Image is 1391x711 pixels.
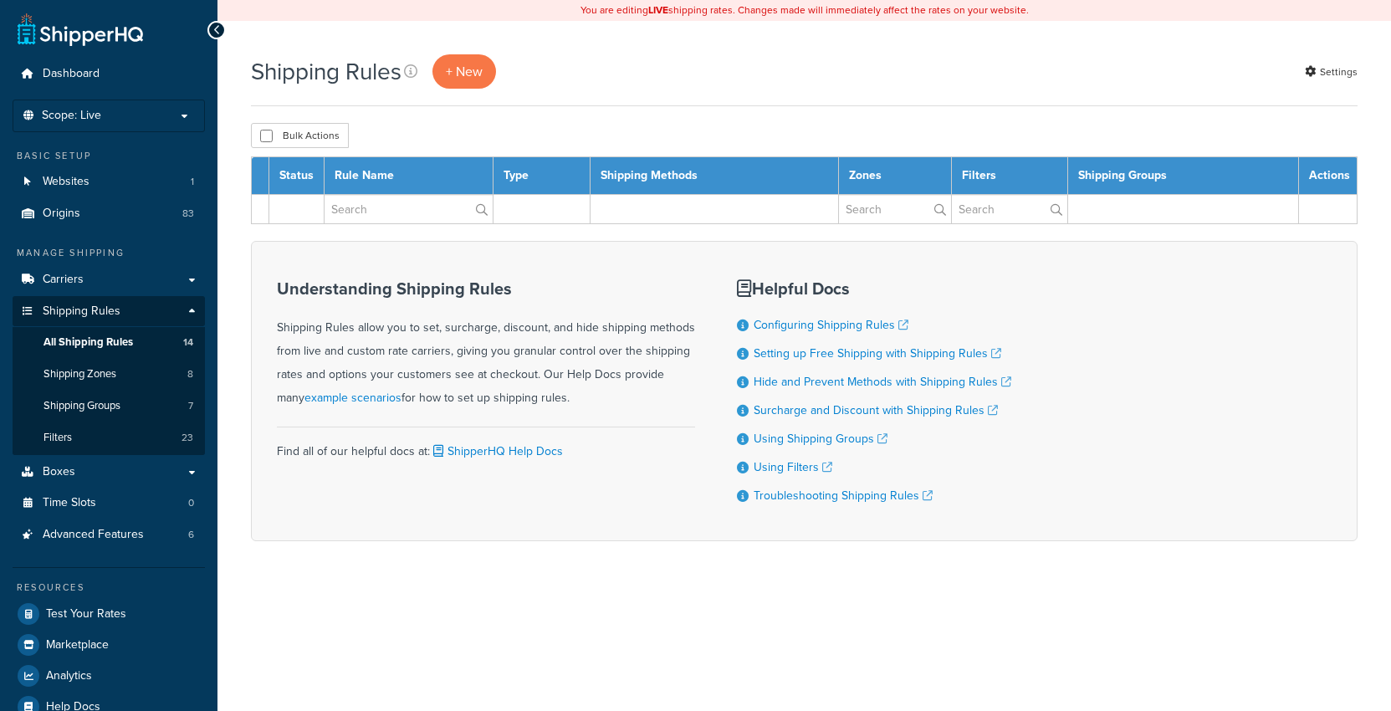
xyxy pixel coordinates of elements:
[269,157,325,195] th: Status
[251,123,349,148] button: Bulk Actions
[13,359,205,390] a: Shipping Zones 8
[43,335,133,350] span: All Shipping Rules
[754,345,1001,362] a: Setting up Free Shipping with Shipping Rules
[13,198,205,229] a: Origins 83
[182,431,193,445] span: 23
[13,327,205,358] a: All Shipping Rules 14
[1299,157,1358,195] th: Actions
[430,442,563,460] a: ShipperHQ Help Docs
[183,335,193,350] span: 14
[13,166,205,197] li: Websites
[839,195,951,223] input: Search
[277,279,695,410] div: Shipping Rules allow you to set, surcharge, discount, and hide shipping methods from live and cus...
[648,3,668,18] b: LIVE
[952,195,1067,223] input: Search
[13,359,205,390] li: Shipping Zones
[13,246,205,260] div: Manage Shipping
[43,367,116,381] span: Shipping Zones
[277,279,695,298] h3: Understanding Shipping Rules
[13,296,205,455] li: Shipping Rules
[13,166,205,197] a: Websites 1
[13,198,205,229] li: Origins
[754,487,933,504] a: Troubleshooting Shipping Rules
[13,327,205,358] li: All Shipping Rules
[754,316,908,334] a: Configuring Shipping Rules
[46,638,109,652] span: Marketplace
[13,264,205,295] a: Carriers
[13,391,205,422] a: Shipping Groups 7
[188,528,194,542] span: 6
[43,304,120,319] span: Shipping Rules
[13,296,205,327] a: Shipping Rules
[951,157,1067,195] th: Filters
[43,273,84,287] span: Carriers
[13,661,205,691] a: Analytics
[1067,157,1298,195] th: Shipping Groups
[43,207,80,221] span: Origins
[13,519,205,550] li: Advanced Features
[325,157,493,195] th: Rule Name
[188,399,193,413] span: 7
[188,496,194,510] span: 0
[43,431,72,445] span: Filters
[43,399,120,413] span: Shipping Groups
[591,157,839,195] th: Shipping Methods
[46,669,92,683] span: Analytics
[13,59,205,90] a: Dashboard
[325,195,493,223] input: Search
[754,402,998,419] a: Surcharge and Discount with Shipping Rules
[191,175,194,189] span: 1
[13,581,205,595] div: Resources
[13,422,205,453] li: Filters
[493,157,591,195] th: Type
[13,488,205,519] li: Time Slots
[754,430,887,448] a: Using Shipping Groups
[754,458,832,476] a: Using Filters
[737,279,1011,298] h3: Helpful Docs
[13,391,205,422] li: Shipping Groups
[43,496,96,510] span: Time Slots
[1305,60,1358,84] a: Settings
[251,55,401,88] h1: Shipping Rules
[43,67,100,81] span: Dashboard
[446,62,483,81] span: + New
[13,630,205,660] a: Marketplace
[46,607,126,621] span: Test Your Rates
[13,457,205,488] a: Boxes
[43,175,89,189] span: Websites
[432,54,496,89] a: + New
[13,599,205,629] a: Test Your Rates
[18,13,143,46] a: ShipperHQ Home
[13,488,205,519] a: Time Slots 0
[304,389,401,407] a: example scenarios
[42,109,101,123] span: Scope: Live
[187,367,193,381] span: 8
[13,519,205,550] a: Advanced Features 6
[43,528,144,542] span: Advanced Features
[754,373,1011,391] a: Hide and Prevent Methods with Shipping Rules
[182,207,194,221] span: 83
[277,427,695,463] div: Find all of our helpful docs at:
[839,157,952,195] th: Zones
[43,465,75,479] span: Boxes
[13,149,205,163] div: Basic Setup
[13,422,205,453] a: Filters 23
